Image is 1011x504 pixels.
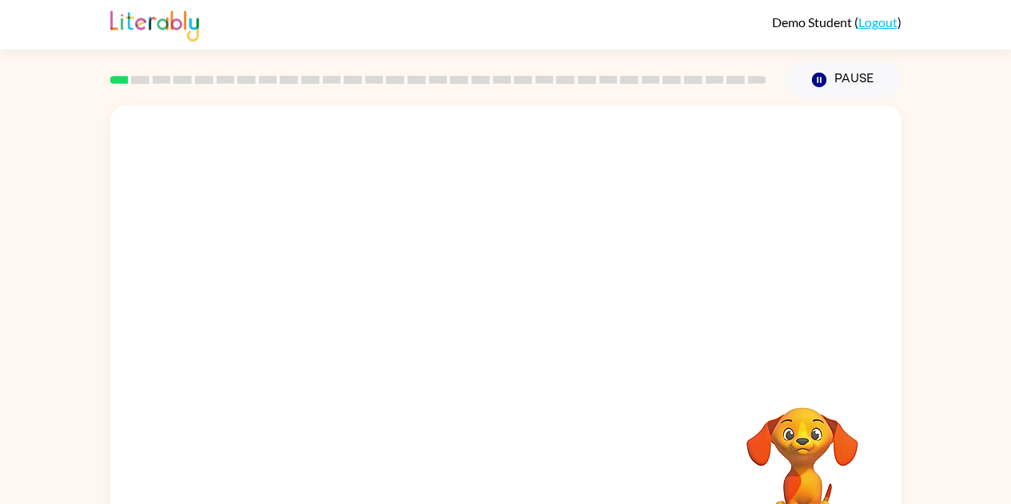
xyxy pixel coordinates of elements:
[772,14,902,30] div: ( )
[786,62,902,98] button: Pause
[772,14,854,30] span: Demo Student
[110,6,199,42] img: Literably
[858,14,898,30] a: Logout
